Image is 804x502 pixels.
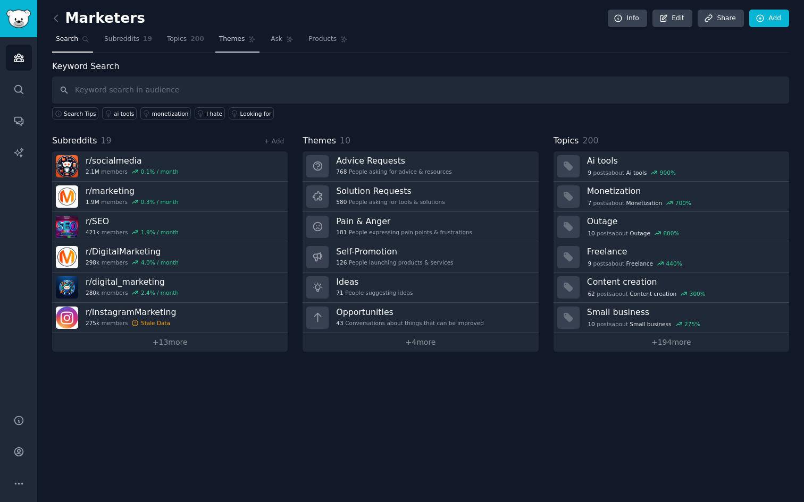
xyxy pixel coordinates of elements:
div: post s about [587,319,701,329]
div: post s about [587,198,692,208]
a: Small business10postsaboutSmall business275% [554,303,789,333]
span: 10 [588,229,594,237]
span: 43 [336,319,343,327]
h3: Opportunities [336,307,484,318]
h3: Solution Requests [336,185,445,197]
a: +194more [554,333,789,352]
span: Small business [630,320,671,328]
span: 9 [588,260,591,267]
a: Ai tools9postsaboutAi tools900% [554,151,789,182]
span: 19 [143,35,152,44]
span: 768 [336,168,347,175]
a: Advice Requests768People asking for advice & resources [303,151,538,182]
span: 298k [86,259,99,266]
img: InstagramMarketing [56,307,78,329]
h3: Self-Promotion [336,246,453,257]
div: members [86,198,179,206]
span: Topics [167,35,187,44]
img: GummySearch logo [6,10,31,28]
div: post s about [587,259,683,268]
a: Share [698,10,743,28]
h3: Small business [587,307,782,318]
span: Products [308,35,337,44]
span: 275k [86,319,99,327]
a: Info [608,10,647,28]
span: Themes [303,134,336,148]
h3: r/ socialmedia [86,155,179,166]
span: 10 [588,320,594,328]
span: Freelance [626,260,654,267]
div: 1.9 % / month [141,228,179,236]
span: 7 [588,199,591,207]
div: members [86,319,176,327]
img: digital_marketing [56,276,78,299]
h3: Content creation [587,276,782,287]
div: People suggesting ideas [336,289,413,296]
a: Content creation62postsaboutContent creation300% [554,273,789,303]
span: 71 [336,289,343,296]
h2: Marketers [52,10,145,27]
a: Outage10postsaboutOutage600% [554,212,789,242]
a: Edit [652,10,692,28]
div: 0.3 % / month [141,198,179,206]
h3: r/ digital_marketing [86,276,179,287]
div: People launching products & services [336,259,453,266]
h3: Pain & Anger [336,216,472,227]
a: +13more [52,333,288,352]
a: Ideas71People suggesting ideas [303,273,538,303]
span: Themes [219,35,245,44]
a: Looking for [229,107,274,120]
div: I hate [206,110,222,117]
label: Keyword Search [52,61,119,71]
a: +4more [303,333,538,352]
div: Looking for [240,110,272,117]
div: post s about [587,289,707,299]
div: 275 % [684,320,700,328]
a: Subreddits19 [100,31,156,53]
span: Content creation [630,290,676,297]
a: I hate [195,107,225,120]
div: members [86,259,179,266]
img: marketing [56,185,78,208]
a: r/SEO421kmembers1.9% / month [52,212,288,242]
span: Ask [271,35,282,44]
span: Search [56,35,78,44]
img: DigitalMarketing [56,246,78,268]
span: Subreddits [104,35,139,44]
a: Pain & Anger181People expressing pain points & frustrations [303,212,538,242]
a: Solution Requests580People asking for tools & solutions [303,182,538,212]
div: People asking for advice & resources [336,168,451,175]
div: People asking for tools & solutions [336,198,445,206]
a: r/socialmedia2.1Mmembers0.1% / month [52,151,288,182]
h3: Ai tools [587,155,782,166]
span: 1.9M [86,198,99,206]
span: Monetization [626,199,663,207]
span: 181 [336,228,347,236]
a: Monetization7postsaboutMonetization700% [554,182,789,212]
a: Freelance9postsaboutFreelance440% [554,242,789,273]
div: 440 % [666,260,682,267]
a: + Add [264,138,284,145]
div: members [86,228,179,236]
div: 2.4 % / month [141,289,179,296]
h3: r/ InstagramMarketing [86,307,176,318]
a: Themes [215,31,260,53]
h3: r/ SEO [86,216,179,227]
a: r/DigitalMarketing298kmembers4.0% / month [52,242,288,273]
a: Add [749,10,789,28]
div: 900 % [660,169,676,176]
a: Ask [267,31,297,53]
div: 300 % [690,290,706,297]
span: Subreddits [52,134,97,148]
span: 9 [588,169,591,176]
span: Search Tips [64,110,96,117]
h3: Monetization [587,185,782,197]
div: 700 % [675,199,691,207]
a: Search [52,31,93,53]
div: ai tools [114,110,134,117]
div: Stale Data [141,319,170,327]
button: Search Tips [52,107,98,120]
div: People expressing pain points & frustrations [336,228,472,236]
div: 4.0 % / month [141,259,179,266]
span: 126 [336,259,347,266]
